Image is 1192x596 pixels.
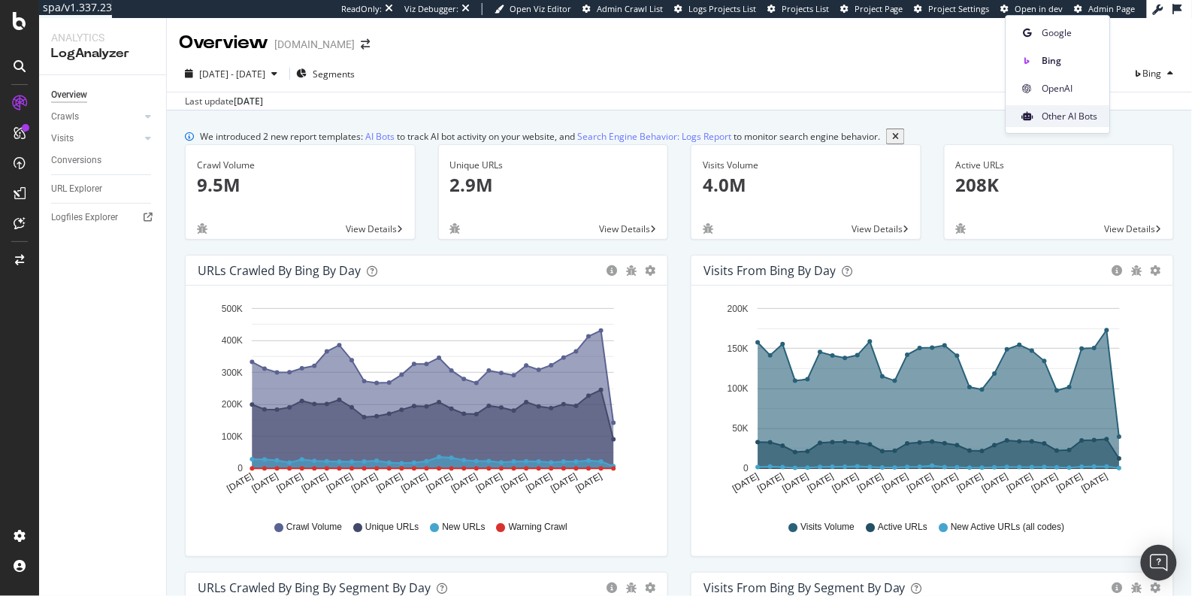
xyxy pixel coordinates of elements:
span: Project Settings [929,3,990,14]
span: Project Page [855,3,903,14]
div: circle-info [606,265,618,276]
div: bug [197,223,207,234]
span: Open in dev [1015,3,1063,14]
text: 100K [728,383,749,394]
span: Google [1042,26,1098,40]
div: bug [956,223,967,234]
svg: A chart. [198,298,650,507]
p: 208K [956,172,1163,198]
text: [DATE] [325,471,355,495]
a: AI Bots [365,129,395,144]
span: Bing [1143,67,1162,80]
div: Open Intercom Messenger [1141,545,1177,581]
span: View Details [599,222,650,235]
button: Bing [1134,62,1180,86]
svg: A chart. [703,298,1156,507]
div: URLs Crawled by Bing By Segment By Day [198,580,431,595]
a: Crawls [51,109,141,125]
button: [DATE] - [DATE] [179,62,283,86]
div: Crawls [51,109,79,125]
div: Crawl Volume [197,159,404,172]
text: [DATE] [225,471,255,495]
div: Visits [51,131,74,147]
text: [DATE] [250,471,280,495]
a: Open in dev [1001,3,1063,15]
text: 400K [222,336,243,346]
text: [DATE] [1030,471,1060,495]
span: Bing [1042,54,1098,68]
div: bug [625,265,637,276]
a: Overview [51,87,156,103]
text: [DATE] [855,471,885,495]
div: Viz Debugger: [404,3,458,15]
a: Visits [51,131,141,147]
div: [DATE] [234,95,263,108]
text: 500K [222,304,243,314]
span: Projects List [782,3,829,14]
div: circle-info [606,582,618,593]
text: [DATE] [499,471,529,495]
div: Visits from Bing by day [703,263,836,278]
button: Segments [296,62,355,86]
span: Admin Crawl List [597,3,663,14]
div: info banner [185,129,1174,144]
a: Projects List [767,3,829,15]
text: 300K [222,368,243,378]
div: arrow-right-arrow-left [361,39,370,50]
div: Visits Volume [703,159,909,172]
a: Project Page [840,3,903,15]
span: Other AI Bots [1042,110,1098,123]
div: gear [1151,582,1161,593]
span: OpenAI [1042,82,1098,95]
a: Conversions [51,153,156,168]
span: Admin Page [1089,3,1136,14]
text: 200K [728,304,749,314]
div: Logfiles Explorer [51,210,118,225]
p: 9.5M [197,172,404,198]
text: [DATE] [756,471,786,495]
span: Warning Crawl [509,521,567,534]
span: Open Viz Editor [510,3,571,14]
text: [DATE] [374,471,404,495]
a: Open Viz Editor [495,3,571,15]
span: Visits Volume [800,521,855,534]
div: Unique URLs [450,159,657,172]
div: Analytics [51,30,154,45]
text: [DATE] [830,471,861,495]
text: [DATE] [524,471,554,495]
text: 0 [237,464,243,474]
span: Logs Projects List [688,3,756,14]
text: 100K [222,431,243,442]
text: [DATE] [980,471,1010,495]
div: URL Explorer [51,181,102,197]
text: [DATE] [300,471,330,495]
text: 0 [743,464,749,474]
text: [DATE] [275,471,305,495]
div: LogAnalyzer [51,45,154,62]
div: gear [1151,265,1161,276]
div: gear [645,265,655,276]
a: Logs Projects List [674,3,756,15]
div: Active URLs [956,159,1163,172]
div: URLs Crawled by Bing by day [198,263,361,278]
span: Segments [313,68,355,80]
text: 50K [733,424,749,434]
div: We introduced 2 new report templates: to track AI bot activity on your website, and to monitor se... [200,129,880,144]
text: [DATE] [781,471,811,495]
p: 4.0M [703,172,909,198]
div: circle-info [1112,265,1124,276]
text: [DATE] [1080,471,1110,495]
div: bug [1131,582,1143,593]
text: 200K [222,400,243,410]
p: 2.9M [450,172,657,198]
span: New Active URLs (all codes) [951,521,1064,534]
a: Admin Crawl List [582,3,663,15]
div: gear [645,582,655,593]
div: Overview [51,87,87,103]
div: [DOMAIN_NAME] [274,37,355,52]
span: View Details [346,222,398,235]
text: [DATE] [400,471,430,495]
span: Crawl Volume [286,521,342,534]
